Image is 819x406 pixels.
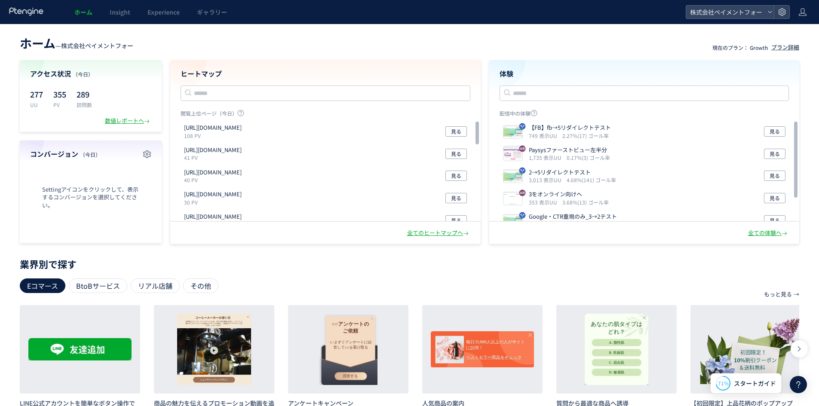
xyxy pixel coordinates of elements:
i: 353 表示UU [529,198,561,206]
p: https://lp.kaihipay.jp/2 [184,190,242,198]
span: 見る [451,149,461,159]
p: 108 PV [184,132,245,139]
span: 見る [451,215,461,226]
p: 現在のプラン： Growth [712,44,768,51]
button: 見る [445,171,467,181]
button: 見る [764,215,785,226]
div: リアル店舗 [131,278,180,293]
h4: アクセス状況 [30,69,151,79]
p: https://lp.kaihipay.jp/5 [184,168,242,177]
div: 全ての体験へ [748,229,789,237]
span: ホーム [20,34,55,52]
i: 3,013 表示UU [529,176,565,183]
div: その他 [183,278,218,293]
p: 40 PV [184,176,245,183]
i: 355 表示UU [529,221,561,228]
span: 株式会社ペイメントフォー [687,6,764,18]
span: 71% [718,379,729,387]
button: 見る [764,171,785,181]
span: 株式会社ペイメントフォー [61,41,133,50]
p: 41 PV [184,154,245,161]
button: 見る [764,193,785,203]
span: Experience [147,8,180,16]
p: https://lp.paysys.jp/btoc [184,146,242,154]
span: 見る [451,193,461,203]
h4: ヒートマップ [181,69,470,79]
i: 0.17%(3) ゴール率 [567,154,610,161]
p: 22 PV [184,221,245,228]
i: 2.27%(17) ゴール率 [562,132,609,139]
p: https://lp.kaihipay.jp/fb [184,124,242,132]
p: 訪問数 [77,101,92,108]
span: 見る [451,126,461,137]
div: Eコマース [20,278,65,293]
span: 見る [770,126,780,137]
p: もっと見る [764,287,792,302]
button: 見る [445,215,467,226]
p: 277 [30,87,43,101]
p: Google・CTR重視のみ_3→2テスト [529,213,617,221]
i: 1,735 表示UU [529,154,565,161]
span: ホーム [74,8,92,16]
button: 見る [445,193,467,203]
div: 全てのヒートマップへ [407,229,470,237]
button: 見る [764,149,785,159]
p: 3をオンライン向けへ [529,190,605,198]
span: （今日） [73,70,93,78]
i: 749 表示UU [529,132,561,139]
i: 4.68%(141) ゴール率 [567,176,616,183]
p: 355 [53,87,66,101]
p: https://l-hub.jp/home [184,213,242,221]
p: 2→5リダイレクトテスト [529,168,613,177]
div: BtoBサービス [69,278,127,293]
p: Paysysファーストビュー左半分 [529,146,607,154]
p: 289 [77,87,92,101]
span: （今日） [80,151,101,158]
p: 閲覧上位ページ（今日） [181,110,470,120]
p: 【FB】fb→5リダイレクトテスト [529,124,611,132]
p: 30 PV [184,198,245,206]
span: 見る [770,149,780,159]
div: 数値レポートへ [105,117,151,125]
span: 見る [770,215,780,226]
p: → [794,287,799,302]
i: 3.68%(13) ゴール率 [562,198,609,206]
div: プラン詳細 [771,43,799,52]
h4: コンバージョン [30,149,151,159]
p: UU [30,101,43,108]
button: 見る [445,126,467,137]
span: ギャラリー [197,8,227,16]
h4: 体験 [500,69,789,79]
p: PV [53,101,66,108]
span: 見る [451,171,461,181]
button: 見る [445,149,467,159]
div: — [20,34,133,52]
button: 見る [764,126,785,137]
p: 業界別で探す [20,261,799,266]
span: Settingアイコンをクリックして、表示するコンバージョンを選択してください。 [30,186,151,210]
span: Insight [110,8,130,16]
span: 見る [770,171,780,181]
span: スタートガイド [734,379,776,388]
i: 4.51%(16) ゴール率 [562,221,609,228]
p: 配信中の体験 [500,110,789,120]
span: 見る [770,193,780,203]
